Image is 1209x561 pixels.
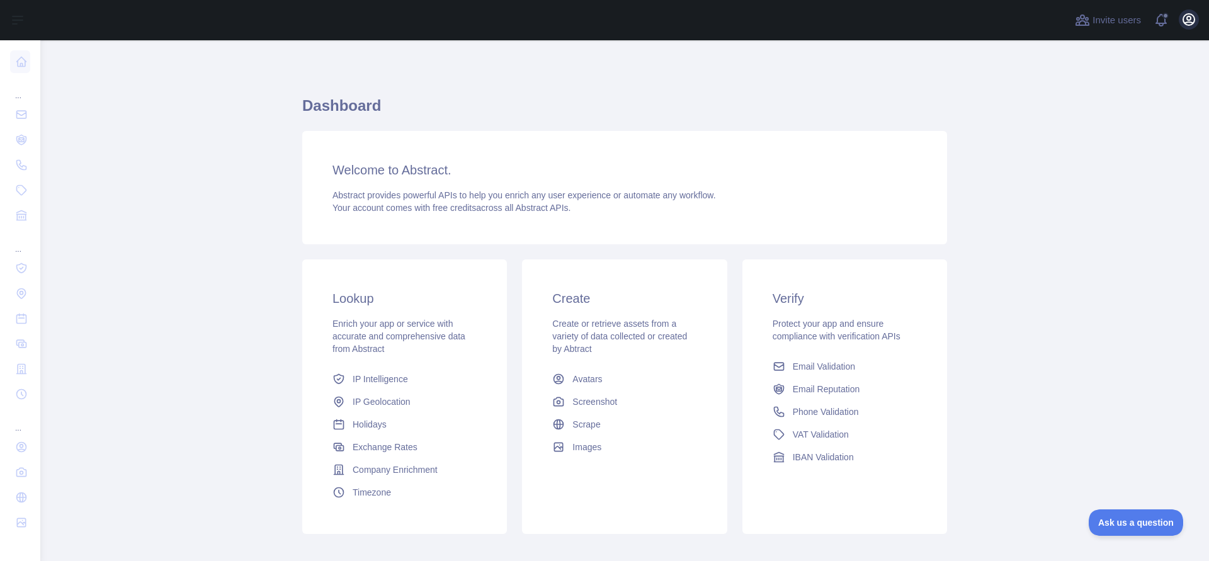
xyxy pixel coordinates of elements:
[793,383,860,395] span: Email Reputation
[1089,509,1184,536] iframe: Toggle Customer Support
[327,413,482,436] a: Holidays
[768,400,922,423] a: Phone Validation
[327,481,482,504] a: Timezone
[768,355,922,378] a: Email Validation
[572,418,600,431] span: Scrape
[793,428,849,441] span: VAT Validation
[1072,10,1144,30] button: Invite users
[332,319,465,354] span: Enrich your app or service with accurate and comprehensive data from Abstract
[332,203,570,213] span: Your account comes with across all Abstract APIs.
[572,395,617,408] span: Screenshot
[327,436,482,458] a: Exchange Rates
[327,368,482,390] a: IP Intelligence
[547,368,701,390] a: Avatars
[768,423,922,446] a: VAT Validation
[773,290,917,307] h3: Verify
[572,373,602,385] span: Avatars
[793,451,854,463] span: IBAN Validation
[353,418,387,431] span: Holidays
[773,319,900,341] span: Protect your app and ensure compliance with verification APIs
[353,486,391,499] span: Timezone
[332,161,917,179] h3: Welcome to Abstract.
[10,76,30,101] div: ...
[1093,13,1141,28] span: Invite users
[327,458,482,481] a: Company Enrichment
[793,405,859,418] span: Phone Validation
[10,229,30,254] div: ...
[353,441,417,453] span: Exchange Rates
[353,463,438,476] span: Company Enrichment
[353,373,408,385] span: IP Intelligence
[10,408,30,433] div: ...
[572,441,601,453] span: Images
[552,319,687,354] span: Create or retrieve assets from a variety of data collected or created by Abtract
[332,290,477,307] h3: Lookup
[768,446,922,468] a: IBAN Validation
[302,96,947,126] h1: Dashboard
[353,395,411,408] span: IP Geolocation
[547,390,701,413] a: Screenshot
[793,360,855,373] span: Email Validation
[552,290,696,307] h3: Create
[332,190,716,200] span: Abstract provides powerful APIs to help you enrich any user experience or automate any workflow.
[547,413,701,436] a: Scrape
[768,378,922,400] a: Email Reputation
[327,390,482,413] a: IP Geolocation
[433,203,476,213] span: free credits
[547,436,701,458] a: Images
